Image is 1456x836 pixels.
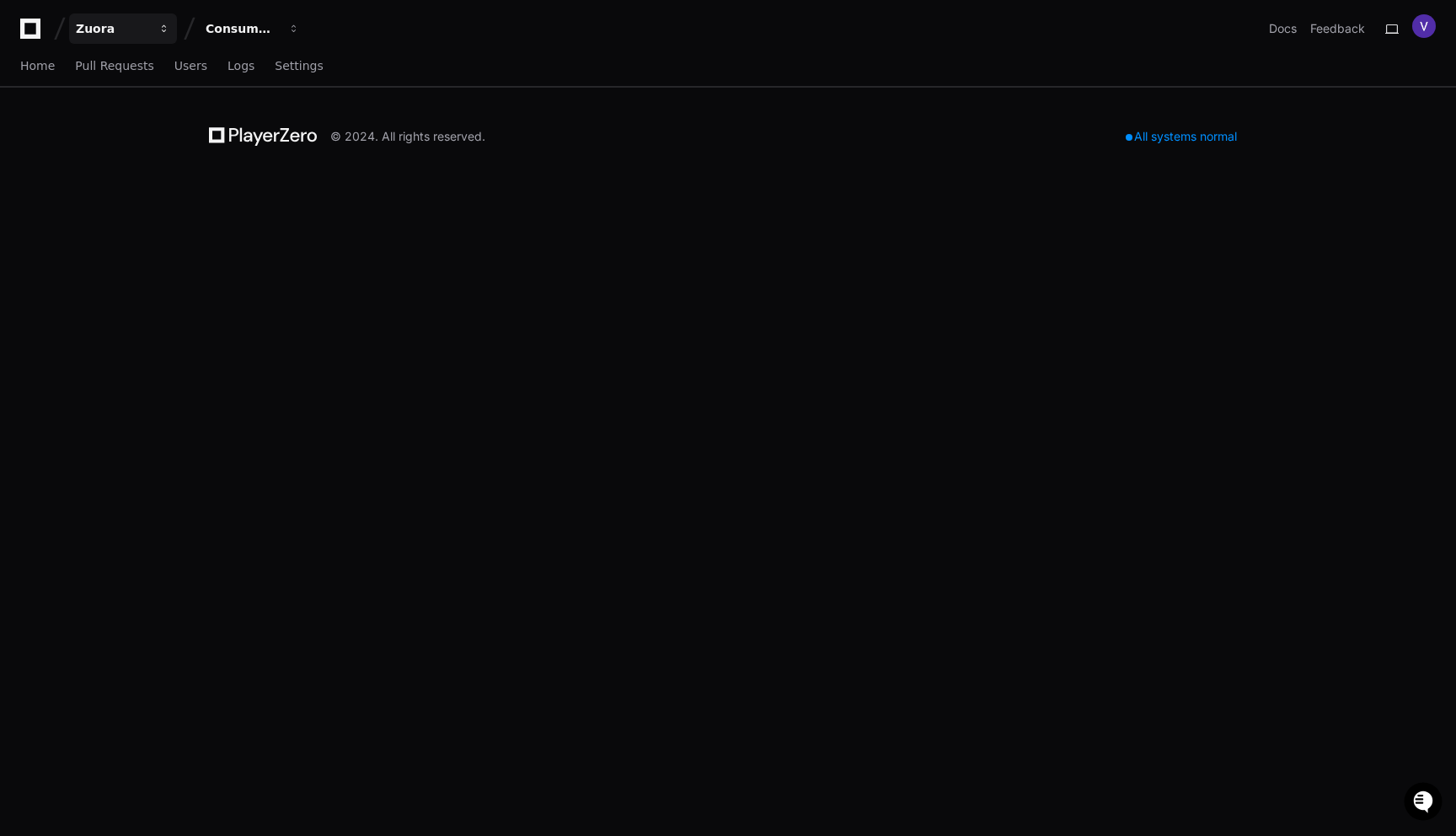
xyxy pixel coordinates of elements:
[1116,125,1247,148] div: All systems normal
[1412,14,1436,38] img: ACg8ocL241_0phKJlfSrCFQageoW7eHGzxH7AIccBpFJivKcCpGNhQ=s96-c
[75,61,153,71] span: Pull Requests
[20,61,55,71] span: Home
[227,61,254,71] span: Logs
[76,20,148,37] div: Zuora
[275,61,323,71] span: Settings
[17,67,307,94] div: Welcome
[57,142,220,156] div: We're offline, we'll be back soon
[17,126,47,156] img: 1736555170064-99ba0984-63c1-480f-8ee9-699278ef63ed
[330,128,485,145] div: © 2024. All rights reserved.
[1310,20,1365,37] button: Feedback
[17,17,51,51] img: PlayerZero
[57,126,276,142] div: Start new chat
[227,47,254,86] a: Logs
[168,177,204,190] span: Pylon
[119,176,204,190] a: Powered byPylon
[275,47,323,86] a: Settings
[20,47,55,86] a: Home
[174,61,207,71] span: Users
[1402,780,1448,826] iframe: Open customer support
[206,20,278,37] div: Consumption
[286,131,307,151] button: Start new chat
[69,13,177,44] button: Zuora
[1269,20,1297,37] a: Docs
[199,13,307,44] button: Consumption
[75,47,153,86] a: Pull Requests
[174,47,207,86] a: Users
